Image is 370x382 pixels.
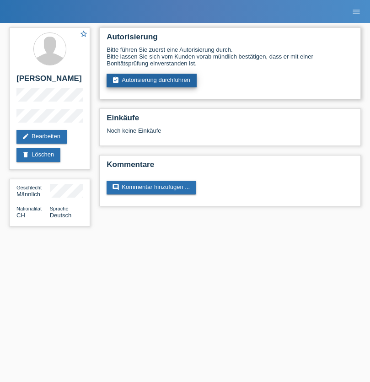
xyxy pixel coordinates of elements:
[16,212,25,219] span: Schweiz
[107,181,196,194] a: commentKommentar hinzufügen ...
[22,133,29,140] i: edit
[107,127,354,141] div: Noch keine Einkäufe
[50,212,72,219] span: Deutsch
[107,113,354,127] h2: Einkäufe
[112,76,119,84] i: assignment_turned_in
[50,206,69,211] span: Sprache
[22,151,29,158] i: delete
[107,46,354,67] div: Bitte führen Sie zuerst eine Autorisierung durch. Bitte lassen Sie sich vom Kunden vorab mündlich...
[80,30,88,39] a: star_border
[107,160,354,174] h2: Kommentare
[16,74,83,88] h2: [PERSON_NAME]
[16,206,42,211] span: Nationalität
[107,74,197,87] a: assignment_turned_inAutorisierung durchführen
[16,130,67,144] a: editBearbeiten
[112,183,119,191] i: comment
[352,7,361,16] i: menu
[16,185,42,190] span: Geschlecht
[16,184,50,198] div: Männlich
[347,9,365,14] a: menu
[107,32,354,46] h2: Autorisierung
[80,30,88,38] i: star_border
[16,148,60,162] a: deleteLöschen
